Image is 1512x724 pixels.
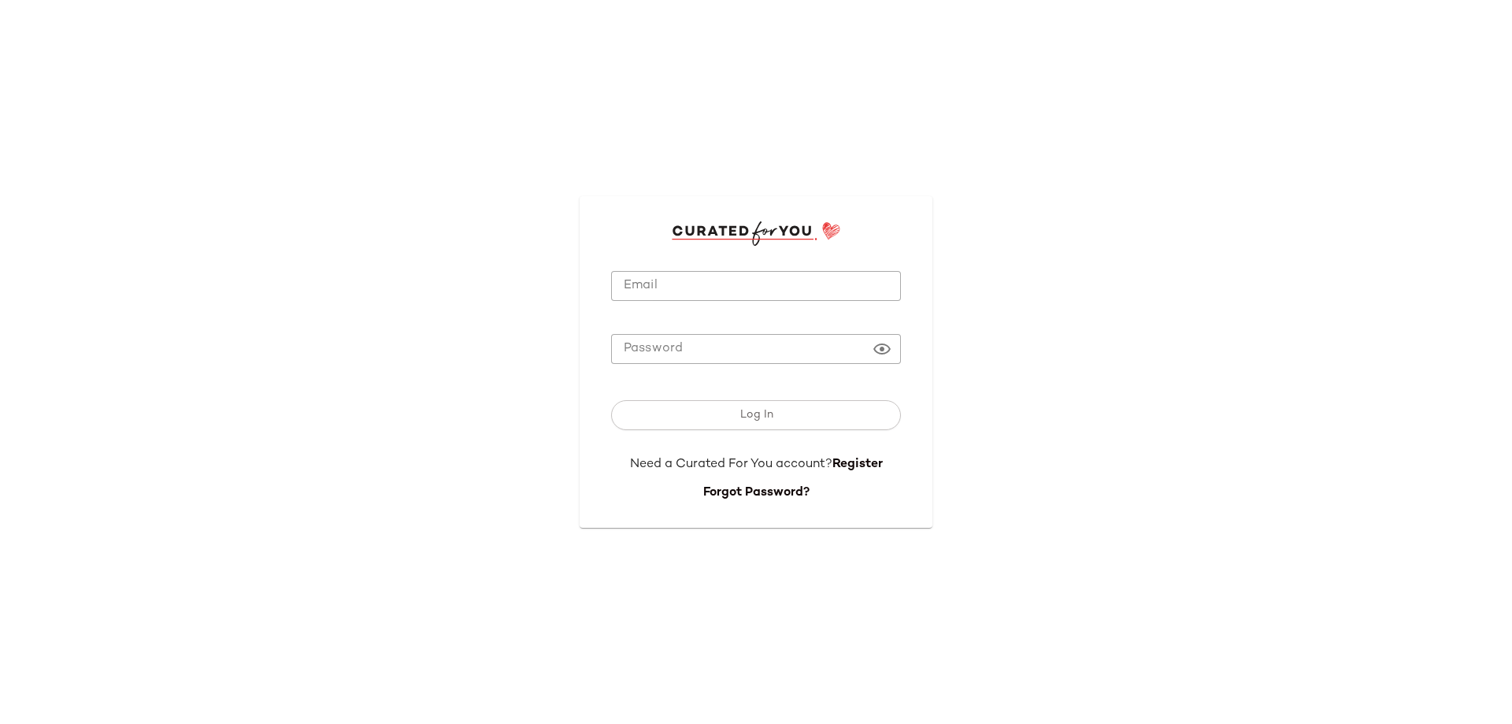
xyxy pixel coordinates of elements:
img: cfy_login_logo.DGdB1djN.svg [672,221,841,245]
a: Forgot Password? [703,486,810,499]
span: Log In [739,409,773,421]
span: Need a Curated For You account? [630,458,832,471]
a: Register [832,458,883,471]
button: Log In [611,400,901,430]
